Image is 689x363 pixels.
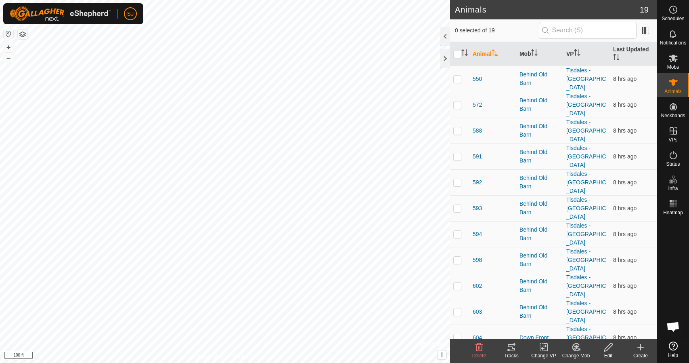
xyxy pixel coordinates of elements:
a: Tisdales - [GEOGRAPHIC_DATA] [566,93,606,116]
button: – [4,53,13,63]
div: Behind Old Barn [519,251,560,268]
a: Tisdales - [GEOGRAPHIC_DATA] [566,274,606,298]
input: Search (S) [539,22,637,39]
span: 588 [473,127,482,135]
h2: Animals [455,5,640,15]
div: Edit [592,352,624,359]
span: Notifications [660,40,686,45]
a: Tisdales - [GEOGRAPHIC_DATA] [566,326,606,349]
span: Neckbands [661,113,685,118]
div: Behind Old Barn [519,148,560,165]
span: 11 Sept 2025, 1:36 am [613,283,637,289]
a: Tisdales - [GEOGRAPHIC_DATA] [566,119,606,142]
a: Tisdales - [GEOGRAPHIC_DATA] [566,67,606,91]
span: 591 [473,152,482,161]
span: 11 Sept 2025, 1:36 am [613,179,637,186]
a: Help [657,338,689,361]
span: Status [666,162,680,167]
div: Behind Old Barn [519,70,560,87]
span: 604 [473,333,482,342]
div: Change VP [528,352,560,359]
span: 11 Sept 2025, 1:36 am [613,257,637,263]
span: 0 selected of 19 [455,26,539,35]
a: Tisdales - [GEOGRAPHIC_DATA] [566,222,606,246]
p-sorticon: Activate to sort [492,51,498,57]
p-sorticon: Activate to sort [461,51,468,57]
img: Gallagher Logo [10,6,111,21]
span: Animals [664,89,682,94]
th: Last Updated [610,42,657,66]
div: Behind Old Barn [519,200,560,217]
span: 602 [473,282,482,290]
th: Mob [516,42,563,66]
th: VP [563,42,610,66]
a: Tisdales - [GEOGRAPHIC_DATA] [566,300,606,323]
span: 11 Sept 2025, 1:36 am [613,101,637,108]
button: Map Layers [18,30,27,39]
a: Contact Us [233,352,257,360]
div: Open chat [661,314,685,339]
span: 593 [473,204,482,213]
div: Behind Old Barn [519,303,560,320]
span: 598 [473,256,482,264]
span: 11 Sept 2025, 1:36 am [613,153,637,160]
span: Mobs [667,65,679,70]
div: Create [624,352,657,359]
p-sorticon: Activate to sort [574,51,580,57]
span: 550 [473,75,482,83]
span: i [441,351,443,358]
span: 11 Sept 2025, 1:36 am [613,127,637,134]
div: Behind Old Barn [519,277,560,294]
span: 11 Sept 2025, 1:36 am [613,308,637,315]
span: Delete [472,353,486,359]
span: 11 Sept 2025, 1:36 am [613,76,637,82]
div: Behind Old Barn [519,96,560,113]
span: 11 Sept 2025, 1:36 am [613,231,637,237]
div: Change Mob [560,352,592,359]
span: Heatmap [663,210,683,215]
a: Privacy Policy [193,352,223,360]
a: Tisdales - [GEOGRAPHIC_DATA] [566,145,606,168]
div: Tracks [495,352,528,359]
th: Animal [469,42,516,66]
p-sorticon: Activate to sort [613,55,620,61]
span: 19 [640,4,649,16]
p-sorticon: Activate to sort [531,51,538,57]
div: Behind Old Barn [519,122,560,139]
div: Behind Old Barn [519,226,560,243]
span: VPs [668,137,677,142]
span: 572 [473,101,482,109]
span: Infra [668,186,678,191]
div: Behind Old Barn [519,174,560,191]
span: Help [668,353,678,358]
div: Down Front [519,333,560,342]
span: 592 [473,178,482,187]
span: 11 Sept 2025, 1:36 am [613,205,637,211]
button: i [438,350,446,359]
a: Tisdales - [GEOGRAPHIC_DATA] [566,248,606,272]
a: Tisdales - [GEOGRAPHIC_DATA] [566,196,606,220]
button: Reset Map [4,29,13,39]
span: 603 [473,308,482,316]
span: 11 Sept 2025, 1:36 am [613,334,637,341]
button: + [4,42,13,52]
span: Schedules [662,16,684,21]
span: 594 [473,230,482,238]
a: Tisdales - [GEOGRAPHIC_DATA] [566,171,606,194]
span: SJ [127,10,134,18]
